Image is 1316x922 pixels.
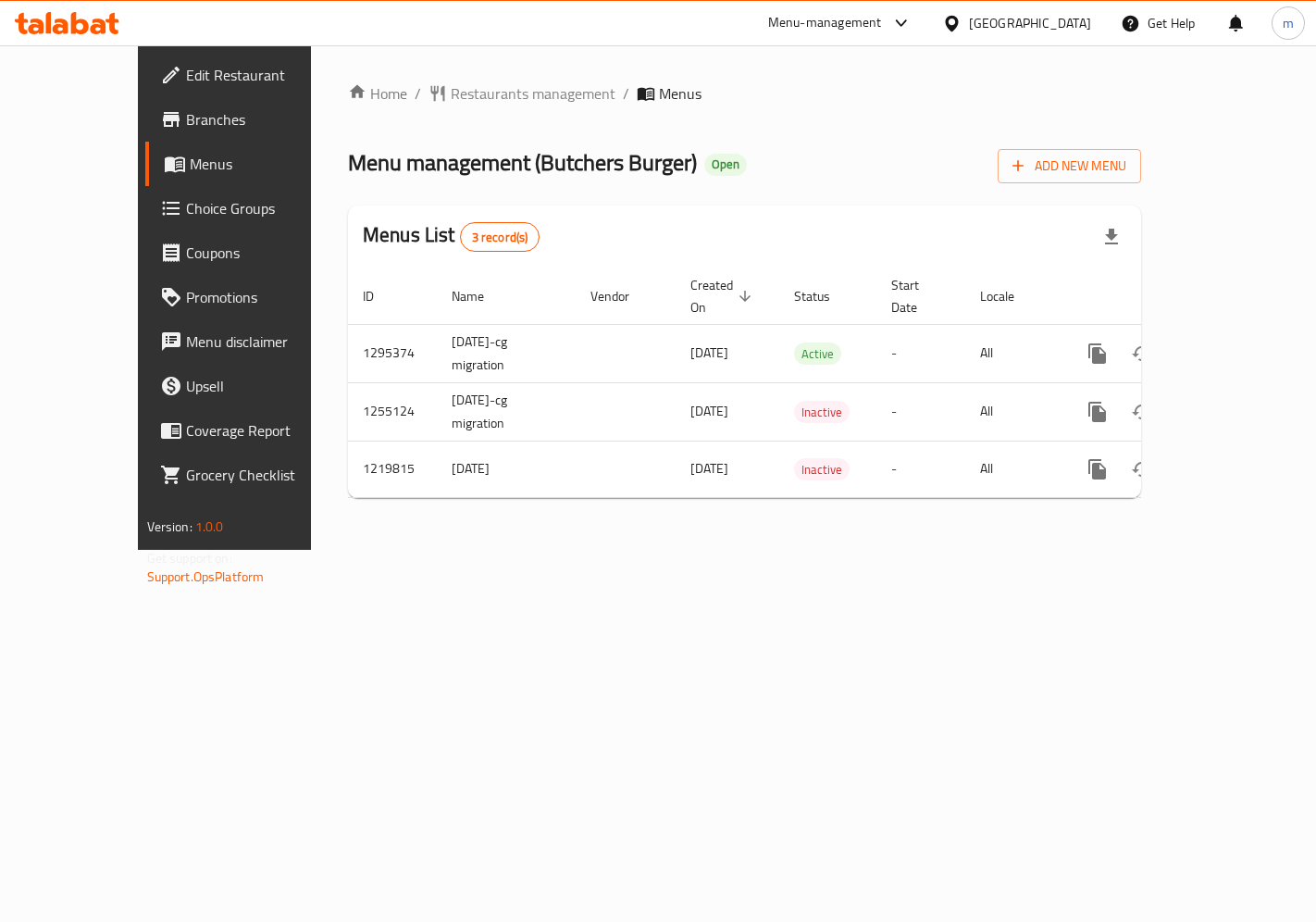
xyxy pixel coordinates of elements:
span: Promotions [186,286,342,308]
a: Restaurants management [428,82,615,105]
a: Coverage Report [145,408,357,453]
div: Active [794,343,841,365]
span: Status [794,285,854,307]
button: more [1075,331,1120,376]
td: 1255124 [348,382,437,441]
th: Actions [1061,268,1268,325]
a: Support.OpsPlatform [147,565,265,589]
button: more [1075,390,1120,434]
td: [DATE] [437,441,576,497]
div: Total records count [460,222,540,252]
td: - [876,324,965,382]
span: Menus [659,82,701,105]
div: Menu-management [768,12,882,34]
nav: breadcrumb [348,82,1141,105]
td: All [965,382,1061,441]
li: / [623,82,629,105]
td: 1295374 [348,324,437,382]
a: Menus [145,142,357,186]
td: [DATE]-cg migration [437,324,576,382]
button: Change Status [1120,447,1164,492]
span: Open [704,156,747,172]
h2: Menus List [363,221,540,252]
div: Open [704,154,747,176]
span: Grocery Checklist [186,464,342,486]
span: Menu disclaimer [186,330,342,353]
span: Locale [980,285,1038,307]
span: Menu management ( Butchers Burger ) [348,142,697,183]
div: Export file [1089,215,1134,259]
div: [GEOGRAPHIC_DATA] [969,13,1091,33]
span: Inactive [794,459,850,480]
button: more [1075,447,1120,492]
span: Get support on: [147,546,232,570]
li: / [415,82,421,105]
td: All [965,324,1061,382]
span: Version: [147,515,192,539]
span: [DATE] [690,341,728,365]
table: enhanced table [348,268,1268,498]
a: Promotions [145,275,357,319]
span: m [1283,13,1294,33]
span: Active [794,343,841,365]
span: Choice Groups [186,197,342,219]
td: - [876,441,965,497]
span: [DATE] [690,456,728,480]
a: Upsell [145,364,357,408]
a: Edit Restaurant [145,53,357,97]
span: Add New Menu [1012,155,1126,178]
td: [DATE]-cg migration [437,382,576,441]
a: Grocery Checklist [145,453,357,497]
a: Menu disclaimer [145,319,357,364]
span: Branches [186,108,342,131]
span: Coupons [186,242,342,264]
span: Vendor [590,285,653,307]
span: Start Date [891,274,943,318]
span: [DATE] [690,399,728,423]
td: - [876,382,965,441]
span: Menus [190,153,342,175]
span: Upsell [186,375,342,397]
span: Coverage Report [186,419,342,442]
span: 3 record(s) [461,229,540,246]
button: Change Status [1120,331,1164,376]
a: Branches [145,97,357,142]
div: Inactive [794,458,850,480]
a: Home [348,82,407,105]
td: All [965,441,1061,497]
span: Inactive [794,402,850,423]
button: Change Status [1120,390,1164,434]
span: 1.0.0 [195,515,224,539]
button: Add New Menu [998,149,1141,183]
div: Inactive [794,401,850,423]
span: ID [363,285,398,307]
span: Name [452,285,508,307]
a: Coupons [145,230,357,275]
span: Created On [690,274,757,318]
a: Choice Groups [145,186,357,230]
td: 1219815 [348,441,437,497]
span: Edit Restaurant [186,64,342,86]
span: Restaurants management [451,82,615,105]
